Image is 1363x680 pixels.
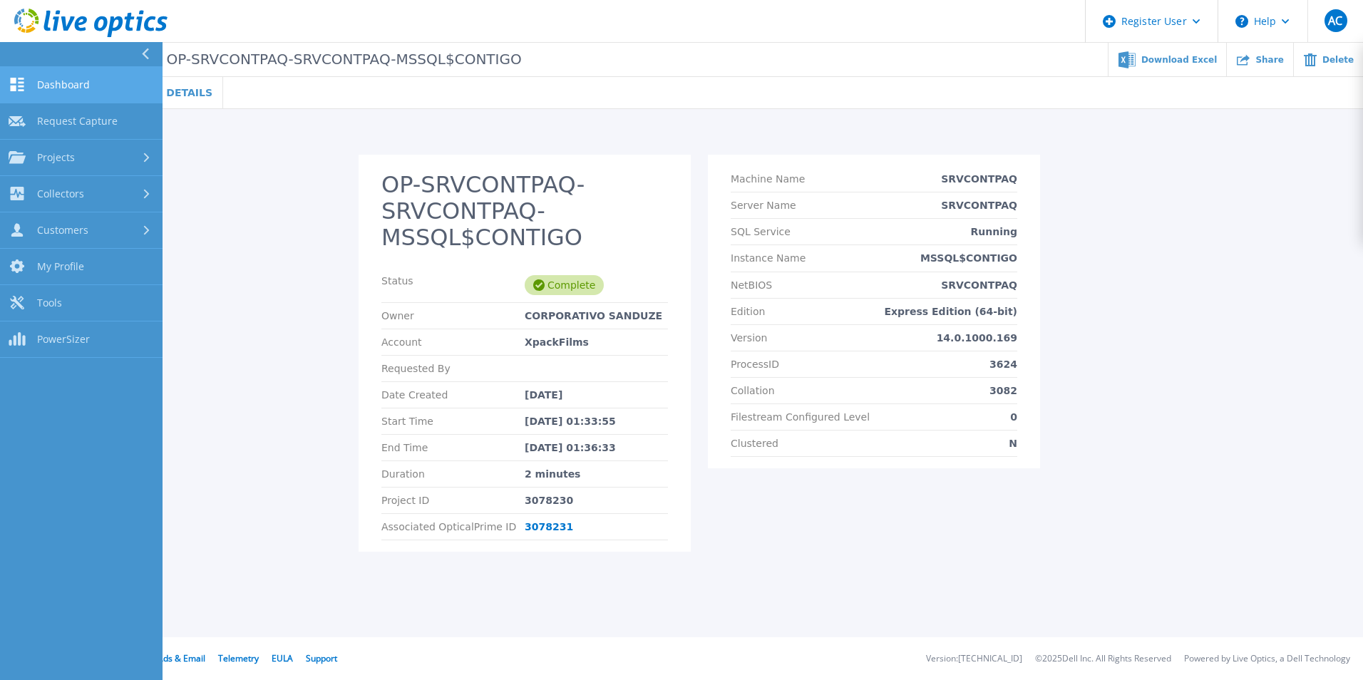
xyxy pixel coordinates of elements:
p: N [1009,438,1017,449]
p: SRVCONTPAQ [941,200,1017,211]
span: Collectors [37,187,84,200]
p: Status [381,275,525,295]
div: CORPORATIVO SANDUZE [525,310,668,321]
p: Date Created [381,389,525,401]
span: Projects [37,151,75,164]
p: 14.0.1000.169 [937,332,1017,344]
span: OP-SRVCONTPAQ-SRVCONTPAQ-MSSQL$CONTIGO [157,51,522,68]
div: [DATE] 01:36:33 [525,442,668,453]
span: AC [1328,15,1342,26]
p: Filestream Configured Level [731,411,870,423]
p: ProcessID [731,359,779,370]
p: End Time [381,442,525,453]
div: [DATE] [525,389,668,401]
span: Share [1255,56,1283,64]
p: 0 [1010,411,1017,423]
div: 3078230 [525,495,668,506]
p: Duration [381,468,525,480]
p: SQL Service [731,226,791,237]
p: 3624 [989,359,1017,370]
p: Machine Name [731,173,805,185]
p: MSSQL$CONTIGO [920,252,1017,264]
p: Express Edition (64-bit) [885,306,1018,317]
p: 3082 [989,385,1017,396]
p: Version [731,332,767,344]
div: XpackFilms [525,336,668,348]
p: Associated OpticalPrime ID [381,521,525,532]
p: SRVCONTPAQ [941,279,1017,291]
div: 2 minutes [525,468,668,480]
a: Ads & Email [158,652,205,664]
li: © 2025 Dell Inc. All Rights Reserved [1035,654,1171,664]
a: 3078231 [525,521,573,532]
p: Server Name [731,200,796,211]
li: Version: [TECHNICAL_ID] [926,654,1022,664]
a: Support [306,652,337,664]
p: Edition [731,306,765,317]
p: Clustered [731,438,778,449]
span: Download Excel [1141,56,1217,64]
p: Collation [731,385,775,396]
p: Owner [381,310,525,321]
p: Requested By [381,363,525,374]
span: Tools [37,297,62,309]
p: Running [971,226,1017,237]
div: [DATE] 01:33:55 [525,416,668,427]
span: Request Capture [37,115,118,128]
span: PowerSizer [37,333,90,346]
li: Powered by Live Optics, a Dell Technology [1184,654,1350,664]
a: EULA [272,652,293,664]
span: Dashboard [37,78,90,91]
span: Details [166,88,212,98]
p: NetBIOS [731,279,772,291]
p: Start Time [381,416,525,427]
div: Complete [525,275,604,295]
span: My Profile [37,260,84,273]
p: SRVCONTPAQ [941,173,1017,185]
h2: OP-SRVCONTPAQ-SRVCONTPAQ-MSSQL$CONTIGO [381,172,668,250]
p: Instance Name [731,252,806,264]
p: Account [381,336,525,348]
span: Customers [37,224,88,237]
a: Telemetry [218,652,259,664]
p: SQL Server [66,51,521,68]
span: Delete [1322,56,1354,64]
p: Project ID [381,495,525,506]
